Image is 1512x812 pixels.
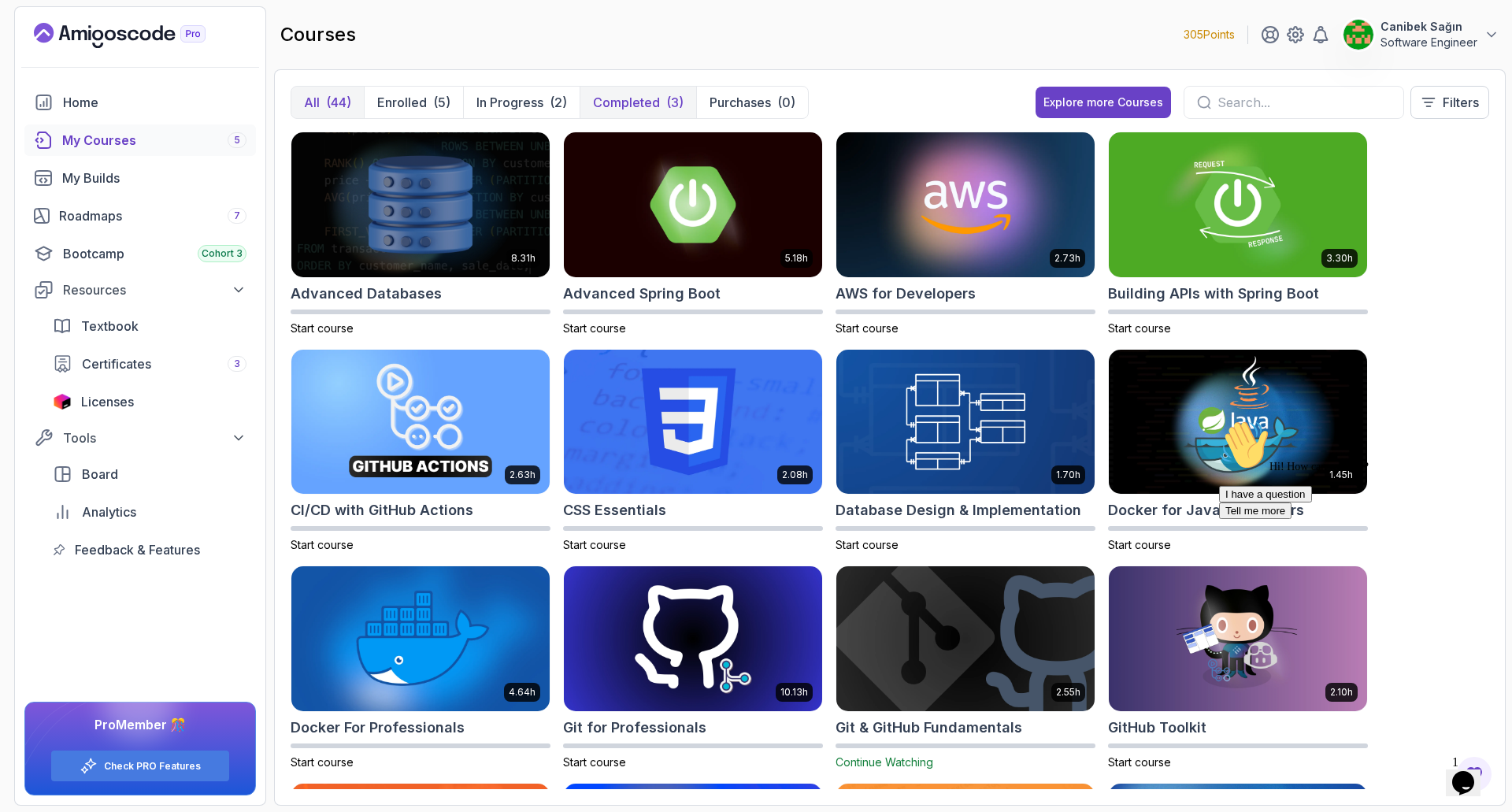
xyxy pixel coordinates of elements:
[53,394,72,410] img: jetbrains icon
[666,93,684,112] div: (3)
[63,244,246,263] div: Bootcamp
[43,534,256,565] a: feedback
[291,132,550,277] img: Advanced Databases card
[564,566,822,711] img: Git for Professionals card
[785,252,808,265] p: 5.18h
[1108,499,1304,521] h2: Docker for Java Developers
[563,321,626,335] span: Start course
[780,686,808,699] p: 10.13h
[1443,93,1479,112] p: Filters
[202,247,243,260] span: Cohort 3
[63,93,246,112] div: Home
[1043,95,1163,110] div: Explore more Courses
[1036,87,1171,118] button: Explore more Courses
[43,348,256,380] a: certificates
[6,89,79,106] button: Tell me more
[836,283,976,305] h2: AWS for Developers
[564,350,822,495] img: CSS Essentials card
[291,283,442,305] h2: Advanced Databases
[81,317,139,336] span: Textbook
[1108,283,1319,305] h2: Building APIs with Spring Boot
[291,538,354,551] span: Start course
[463,87,580,118] button: In Progress(2)
[43,496,256,528] a: analytics
[509,686,535,699] p: 4.64h
[43,386,256,417] a: licenses
[593,93,660,112] p: Completed
[1326,252,1353,265] p: 3.30h
[563,755,626,769] span: Start course
[24,276,256,304] button: Resources
[836,717,1022,739] h2: Git & GitHub Fundamentals
[34,23,242,48] a: Landing page
[782,469,808,481] p: 2.08h
[24,238,256,269] a: bootcamp
[1109,132,1367,277] img: Building APIs with Spring Boot card
[563,283,721,305] h2: Advanced Spring Boot
[433,93,450,112] div: (5)
[1108,717,1206,739] h2: GitHub Toolkit
[6,72,99,89] button: I have a question
[82,354,151,373] span: Certificates
[43,458,256,490] a: board
[291,755,354,769] span: Start course
[50,750,230,782] button: Check PRO Features
[326,93,351,112] div: (44)
[836,321,899,335] span: Start course
[1410,86,1489,119] button: Filters
[836,350,1095,495] img: Database Design & Implementation card
[82,502,136,521] span: Analytics
[234,134,240,146] span: 5
[1108,321,1171,335] span: Start course
[696,87,808,118] button: Purchases(0)
[836,538,899,551] span: Start course
[24,124,256,156] a: courses
[291,321,354,335] span: Start course
[511,252,535,265] p: 8.31h
[24,424,256,452] button: Tools
[24,162,256,194] a: builds
[6,6,290,106] div: 👋Hi! How can we help?I have a questionTell me more
[291,87,364,118] button: All(44)
[1380,35,1477,50] p: Software Engineer
[291,499,473,521] h2: CI/CD with GitHub Actions
[104,760,201,773] a: Check PRO Features
[63,280,246,299] div: Resources
[377,93,427,112] p: Enrolled
[24,200,256,232] a: roadmaps
[1184,27,1235,43] p: 305 Points
[62,131,246,150] div: My Courses
[280,22,356,47] h2: courses
[291,566,550,711] img: Docker For Professionals card
[234,209,240,222] span: 7
[836,565,1095,770] a: Git & GitHub Fundamentals card2.55hGit & GitHub FundamentalsContinue Watching
[836,499,1081,521] h2: Database Design & Implementation
[1343,19,1499,50] button: user profile imageCanibek SağınSoftware Engineer
[1109,566,1367,711] img: GitHub Toolkit card
[24,87,256,118] a: home
[563,717,706,739] h2: Git for Professionals
[710,93,771,112] p: Purchases
[81,392,134,411] span: Licenses
[836,755,933,769] span: Continue Watching
[836,132,1095,277] img: AWS for Developers card
[1108,538,1171,551] span: Start course
[1056,686,1080,699] p: 2.55h
[234,358,240,370] span: 3
[291,350,550,495] img: CI/CD with GitHub Actions card
[291,717,465,739] h2: Docker For Professionals
[550,93,567,112] div: (2)
[476,93,543,112] p: In Progress
[510,469,535,481] p: 2.63h
[6,47,156,59] span: Hi! How can we help?
[563,499,666,521] h2: CSS Essentials
[82,465,118,484] span: Board
[63,428,246,447] div: Tools
[1380,19,1477,35] p: Canibek Sağın
[777,93,795,112] div: (0)
[1108,755,1171,769] span: Start course
[1446,749,1496,796] iframe: chat widget
[75,540,200,559] span: Feedback & Features
[1054,252,1080,265] p: 2.73h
